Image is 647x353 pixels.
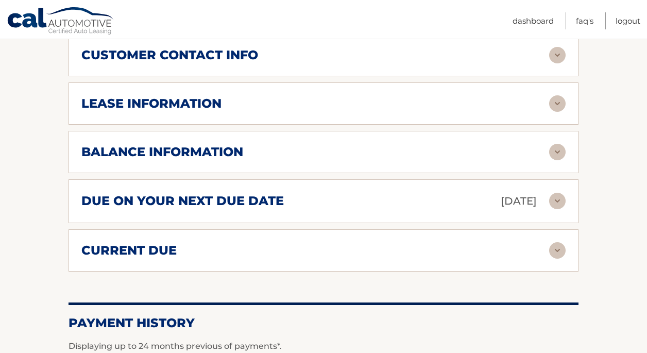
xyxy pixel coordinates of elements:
[549,144,566,160] img: accordion-rest.svg
[616,12,640,29] a: Logout
[549,95,566,112] img: accordion-rest.svg
[69,315,578,331] h2: Payment History
[81,243,177,258] h2: current due
[81,47,258,63] h2: customer contact info
[81,144,243,160] h2: balance information
[576,12,593,29] a: FAQ's
[513,12,554,29] a: Dashboard
[549,193,566,209] img: accordion-rest.svg
[549,47,566,63] img: accordion-rest.svg
[69,340,578,352] p: Displaying up to 24 months previous of payments*.
[81,96,222,111] h2: lease information
[81,193,284,209] h2: due on your next due date
[7,7,115,37] a: Cal Automotive
[501,192,537,210] p: [DATE]
[549,242,566,259] img: accordion-rest.svg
